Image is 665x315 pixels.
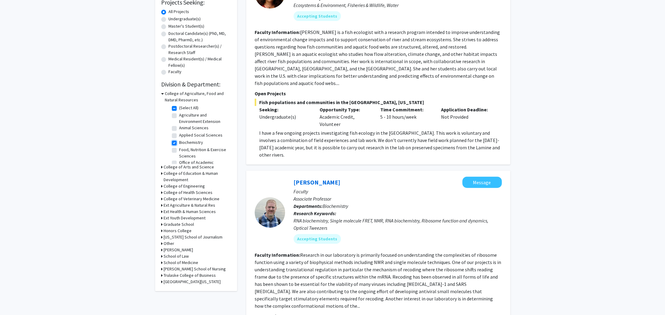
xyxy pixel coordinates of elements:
h3: College of Arts and Science [164,164,214,170]
h3: College of Health Sciences [164,189,212,196]
h3: School of Medicine [164,259,198,266]
h3: [GEOGRAPHIC_DATA][US_STATE] [164,279,221,285]
label: All Projects [168,8,189,15]
label: Faculty [168,69,182,75]
h3: Ext Agriculture & Natural Res [164,202,215,208]
mat-chip: Accepting Students [293,234,341,244]
fg-read-more: Research in our laboratory is primarily focused on understanding the complexities of ribosome fun... [255,252,501,309]
label: Medical Resident(s) / Medical Fellow(s) [168,56,231,69]
label: (Select All) [179,105,198,111]
label: Office of Academic Programs [179,159,229,172]
label: Animal Sciences [179,125,209,131]
span: Biochemistry [323,203,348,209]
label: Master's Student(s) [168,23,204,29]
b: Departments: [293,203,323,209]
label: Undergraduate(s) [168,16,201,22]
h3: Honors College [164,228,192,234]
p: Associate Professor [293,195,502,202]
h3: Trulaske College of Business [164,272,216,279]
b: Faculty Information: [255,29,300,35]
fg-read-more: [PERSON_NAME] is a fish ecologist with a research program intended to improve understanding of en... [255,29,500,86]
p: Application Deadline: [441,106,493,113]
p: Seeking: [259,106,311,113]
label: Biochemistry [179,139,203,146]
h3: Other [164,240,174,247]
h3: College of Veterinary Medicine [164,196,219,202]
b: Faculty Information: [255,252,300,258]
h3: College of Agriculture, Food and Natural Resources [165,90,231,103]
p: Faculty [293,188,502,195]
b: Research Keywords: [293,210,336,216]
h3: [PERSON_NAME] School of Nursing [164,266,226,272]
iframe: Chat [5,288,26,310]
div: 5 - 10 hours/week [376,106,436,128]
h3: College of Engineering [164,183,205,189]
div: Ecosystems & Environment, Fisheries & Wildlife, Water [293,2,502,9]
p: Opportunity Type: [320,106,371,113]
label: Food, Nutrition & Exercise Sciences [179,147,229,159]
div: Undergraduate(s) [259,113,311,120]
p: Time Commitment: [380,106,432,113]
h3: Ext Youth Development [164,215,205,221]
span: Fish populations and communities in the [GEOGRAPHIC_DATA], [US_STATE] [255,99,502,106]
h3: School of Law [164,253,189,259]
h3: [US_STATE] School of Journalism [164,234,222,240]
button: Message Peter Cornish [462,177,502,188]
div: Academic Credit, Volunteer [315,106,376,128]
h3: Ext Health & Human Sciences [164,208,216,215]
label: Postdoctoral Researcher(s) / Research Staff [168,43,231,56]
label: Doctoral Candidate(s) (PhD, MD, DMD, PharmD, etc.) [168,30,231,43]
div: RNA biochemistry, Single molecule FRET, NMR, RNA biochemistry, Ribosome function and dynamics, Op... [293,217,502,232]
a: [PERSON_NAME] [293,178,340,186]
p: Open Projects [255,90,502,97]
label: Agriculture and Environment Extension [179,112,229,125]
h2: Division & Department: [161,81,231,88]
div: Not Provided [436,106,497,128]
h3: Graduate School [164,221,194,228]
mat-chip: Accepting Students [293,11,341,21]
label: Applied Social Sciences [179,132,222,138]
h3: [PERSON_NAME] [164,247,193,253]
p: I have a few ongoing projects investigating fish ecology in the [GEOGRAPHIC_DATA]. This work is v... [259,129,502,158]
h3: College of Education & Human Development [164,170,231,183]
